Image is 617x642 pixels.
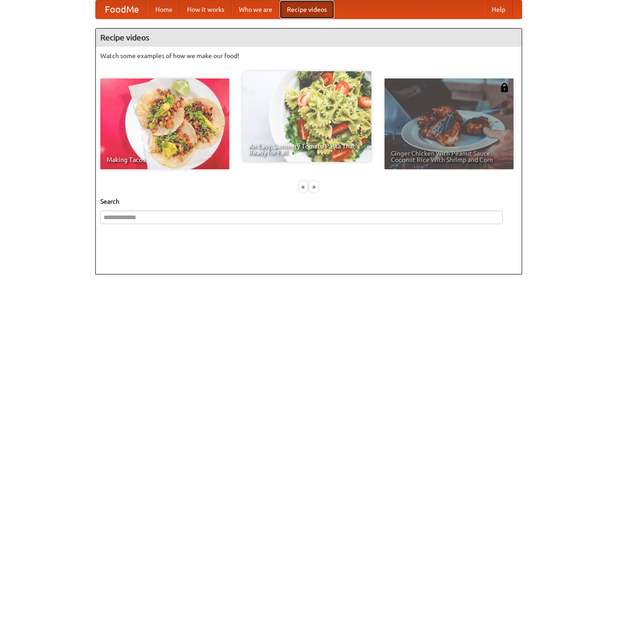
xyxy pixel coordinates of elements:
a: Making Tacos [100,78,229,169]
a: Home [148,0,180,19]
img: 483408.png [500,83,509,92]
a: An Easy, Summery Tomato Pasta That's Ready for Fall [242,71,371,162]
a: FoodMe [96,0,148,19]
a: Help [484,0,513,19]
h4: Recipe videos [96,29,522,47]
span: An Easy, Summery Tomato Pasta That's Ready for Fall [249,143,365,156]
a: Who we are [232,0,280,19]
div: » [310,181,318,192]
p: Watch some examples of how we make our food! [100,51,517,60]
a: How it works [180,0,232,19]
h5: Search [100,197,517,206]
span: Making Tacos [107,157,223,163]
div: « [299,181,307,192]
a: Recipe videos [280,0,334,19]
